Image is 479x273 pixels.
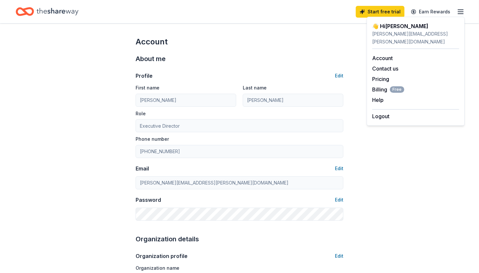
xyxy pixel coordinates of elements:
button: Logout [372,112,389,120]
span: Billing [372,86,404,93]
div: Password [136,196,161,204]
button: Help [372,96,384,104]
button: Edit [335,252,343,260]
a: Home [16,4,78,19]
a: Start free trial [356,6,405,18]
div: Email [136,165,149,172]
a: Earn Rewards [407,6,454,18]
button: Edit [335,72,343,80]
button: Contact us [372,65,398,72]
label: Organization name [136,265,179,271]
div: Organization details [136,234,343,244]
label: Role [136,110,146,117]
div: Profile [136,72,153,80]
a: Pricing [372,76,389,82]
button: Edit [335,196,343,204]
span: Free [390,86,404,93]
label: Phone number [136,136,169,142]
div: About me [136,54,343,64]
label: First name [136,85,159,91]
div: [PERSON_NAME][EMAIL_ADDRESS][PERSON_NAME][DOMAIN_NAME] [372,30,459,46]
div: Account [136,37,343,47]
label: Last name [243,85,267,91]
a: Account [372,55,393,61]
div: Organization profile [136,252,188,260]
button: Edit [335,165,343,172]
div: 👋 Hi [PERSON_NAME] [372,22,459,30]
button: BillingFree [372,86,404,93]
